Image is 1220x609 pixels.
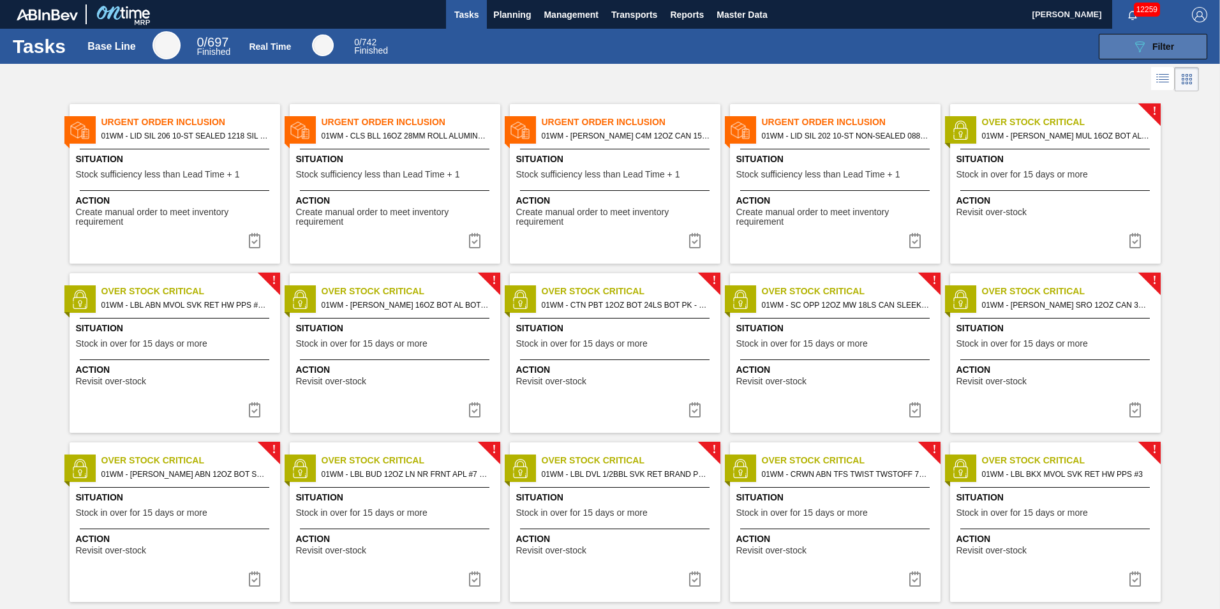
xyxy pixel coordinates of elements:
[296,491,497,504] span: Situation
[712,276,716,285] span: !
[467,571,482,587] img: icon-task complete
[76,153,277,166] span: Situation
[354,45,388,56] span: Finished
[542,454,720,467] span: Over Stock Critical
[296,508,428,518] span: Stock in over for 15 days or more
[516,339,648,349] span: Stock in over for 15 days or more
[76,491,277,504] span: Situation
[670,7,704,22] span: Reports
[152,31,181,59] div: Base Line
[900,397,930,423] button: icon-task complete
[76,322,277,335] span: Situation
[1120,566,1150,592] div: Complete task: 7022396
[197,47,230,57] span: Finished
[296,194,497,207] span: Action
[680,228,710,253] div: Complete task: 7023024
[510,290,530,309] img: status
[1120,397,1150,423] div: Complete task: 7022337
[1192,7,1207,22] img: Logout
[76,194,277,207] span: Action
[13,39,69,54] h1: Tasks
[736,546,807,555] span: Revisit over-stock
[70,290,89,309] img: status
[1152,445,1156,455] span: !
[762,285,941,298] span: Over Stock Critical
[956,153,1157,166] span: Situation
[687,233,703,248] img: icon-task complete
[982,116,1161,129] span: Over Stock Critical
[101,285,280,298] span: Over Stock Critical
[956,170,1088,179] span: Stock in over for 15 days or more
[900,566,930,592] button: icon-task complete
[467,233,482,248] img: icon-task complete
[680,397,710,423] div: Complete task: 7022318
[956,207,1027,217] span: Revisit over-stock
[296,363,497,377] span: Action
[956,532,1157,546] span: Action
[76,508,207,518] span: Stock in over for 15 days or more
[516,153,717,166] span: Situation
[982,454,1161,467] span: Over Stock Critical
[467,402,482,417] img: icon-task complete
[322,454,500,467] span: Over Stock Critical
[736,194,937,207] span: Action
[680,566,710,592] button: icon-task complete
[76,532,277,546] span: Action
[239,228,270,253] button: icon-task complete
[1112,6,1153,24] button: Notifications
[354,37,359,47] span: 0
[354,37,376,47] span: / 742
[239,397,270,423] button: icon-task complete
[731,459,750,478] img: status
[736,377,807,386] span: Revisit over-stock
[516,491,717,504] span: Situation
[101,116,280,129] span: Urgent Order Inclusion
[731,290,750,309] img: status
[249,41,291,52] div: Real Time
[1152,276,1156,285] span: !
[717,7,767,22] span: Master Data
[544,7,599,22] span: Management
[1127,571,1143,587] img: icon-task complete
[492,445,496,455] span: !
[907,233,923,248] img: icon-task complete
[680,228,710,253] button: icon-task complete
[956,194,1157,207] span: Action
[542,116,720,129] span: Urgent Order Inclusion
[272,276,276,285] span: !
[542,467,710,481] span: 01WM - LBL DVL 1/2BBL SVK RET BRAND PPS #3
[956,363,1157,377] span: Action
[932,445,936,455] span: !
[492,276,496,285] span: !
[1120,566,1150,592] button: icon-task complete
[296,170,460,179] span: Stock sufficiency less than Lead Time + 1
[452,7,480,22] span: Tasks
[1151,67,1175,91] div: List Vision
[736,322,937,335] span: Situation
[516,170,680,179] span: Stock sufficiency less than Lead Time + 1
[956,491,1157,504] span: Situation
[1120,228,1150,253] button: icon-task complete
[76,546,146,555] span: Revisit over-stock
[956,322,1157,335] span: Situation
[101,467,270,481] span: 01WM - CARR ABN 12OZ BOT SNUG 12/12 12OZ BOT AQUEOUS COATING
[76,377,146,386] span: Revisit over-stock
[296,532,497,546] span: Action
[354,38,388,55] div: Real Time
[736,491,937,504] span: Situation
[101,454,280,467] span: Over Stock Critical
[70,121,89,140] img: status
[510,121,530,140] img: status
[516,207,717,227] span: Create manual order to meet inventory requirement
[516,377,586,386] span: Revisit over-stock
[247,233,262,248] img: icon-task complete
[951,290,970,309] img: status
[459,228,490,253] button: icon-task complete
[296,339,428,349] span: Stock in over for 15 days or more
[101,298,270,312] span: 01WM - LBL ABN MVOL SVK RET HW PPS #3 5.0%
[493,7,531,22] span: Planning
[239,566,270,592] div: Complete task: 7022344
[197,35,228,49] span: / 697
[900,228,930,253] div: Complete task: 7023040
[76,207,277,227] span: Create manual order to meet inventory requirement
